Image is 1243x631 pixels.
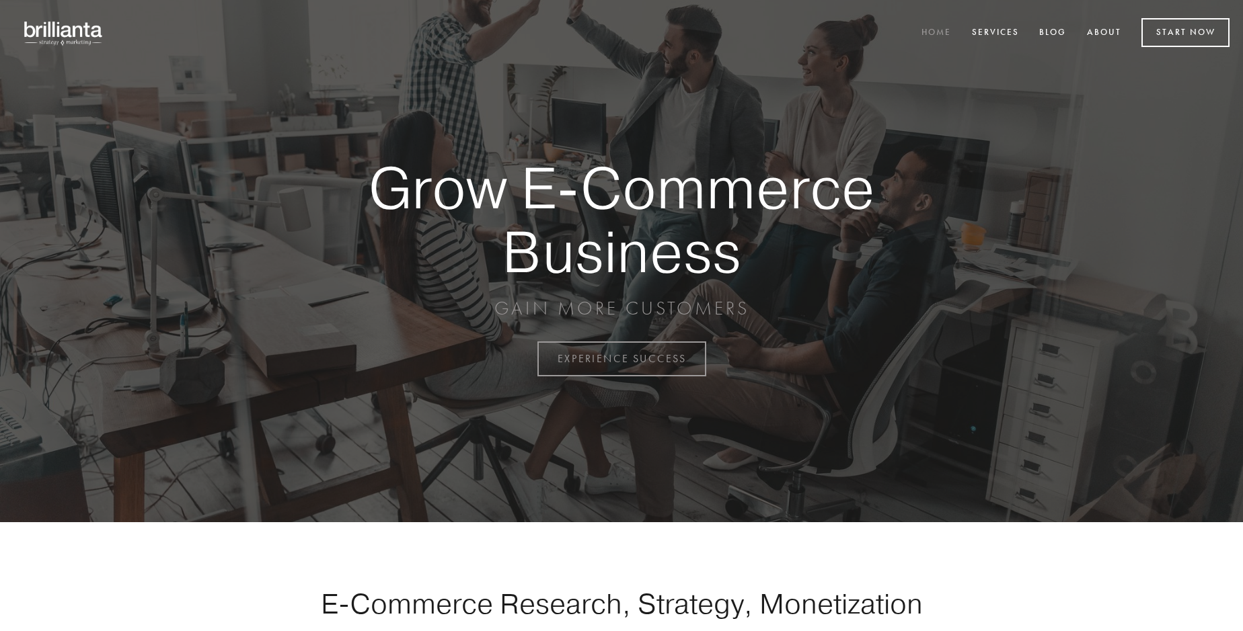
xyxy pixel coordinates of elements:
a: Services [963,22,1028,44]
a: EXPERIENCE SUCCESS [537,341,706,376]
h1: E-Commerce Research, Strategy, Monetization [278,587,965,620]
a: About [1078,22,1130,44]
a: Blog [1030,22,1075,44]
p: GAIN MORE CUSTOMERS [322,296,921,321]
a: Home [913,22,960,44]
strong: Grow E-Commerce Business [322,156,921,283]
img: brillianta - research, strategy, marketing [13,13,114,52]
a: Start Now [1141,18,1230,47]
